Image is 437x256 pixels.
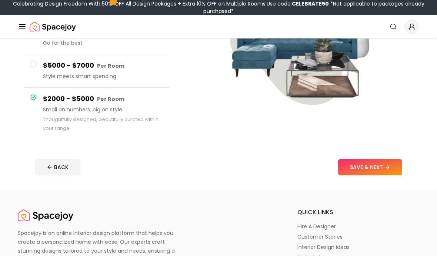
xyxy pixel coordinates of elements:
button: $2000 - $5000 Per RoomSmall on numbers, big on styleThoughtfully designed, beautifully curated wi... [24,88,169,138]
a: Spacejoy [18,208,73,223]
a: hire a designer [297,223,419,230]
h4: $2000 - $5000 [43,94,163,104]
p: hire a designer [297,223,336,230]
span: Go for the best [43,39,163,47]
h4: $5000 - $7000 [43,60,163,71]
h6: quick links [297,208,419,217]
span: Style meets smart spending [43,73,163,80]
img: Spacejoy Logo [30,19,76,34]
nav: Global [18,15,419,38]
small: Per Room [97,95,124,103]
button: SAVE & NEXT [338,159,402,175]
small: Thoughtfully designed, beautifully curated within your range [43,116,159,131]
a: interior design ideas [297,243,419,251]
a: Spacejoy [30,19,76,34]
span: Small on numbers, big on style [43,106,163,113]
p: interior design ideas [297,243,350,251]
img: Spacejoy Logo [18,208,73,223]
small: Per Room [97,62,124,70]
p: customer stories [297,233,343,240]
button: $5000 - $7000 Per RoomStyle meets smart spending [24,54,169,88]
button: BACK [35,159,80,175]
a: customer stories [297,233,419,240]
